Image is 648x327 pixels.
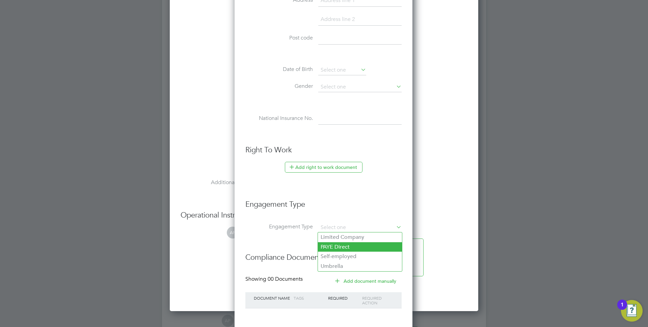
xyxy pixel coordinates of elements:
[330,276,402,286] button: Add document manually
[181,210,467,220] h3: Operational Instructions & Comments
[318,252,402,261] li: Self-employed
[245,193,402,209] h3: Engagement Type
[245,246,402,262] h3: Compliance Documents
[181,179,248,186] label: Additional H&S
[245,145,402,155] h3: Right To Work
[181,146,248,153] label: Tools
[227,227,239,238] span: AP
[245,66,313,73] label: Date of Birth
[318,65,366,75] input: Select one
[245,83,313,90] label: Gender
[318,14,402,26] input: Address line 2
[268,276,303,282] span: 00 Documents
[326,292,361,304] div: Required
[318,223,402,232] input: Select one
[285,162,362,173] button: Add right to work document
[318,242,402,252] li: PAYE Direct
[245,34,313,42] label: Post code
[621,300,643,322] button: Open Resource Center, 1 new notification
[292,292,326,304] div: Tags
[318,261,402,271] li: Umbrella
[245,276,304,283] div: Showing
[245,223,313,230] label: Engagement Type
[245,115,313,122] label: National Insurance No.
[360,292,395,308] div: Required Action
[318,82,402,92] input: Select one
[252,292,292,304] div: Document Name
[318,232,402,242] li: Limited Company
[621,305,624,313] div: 1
